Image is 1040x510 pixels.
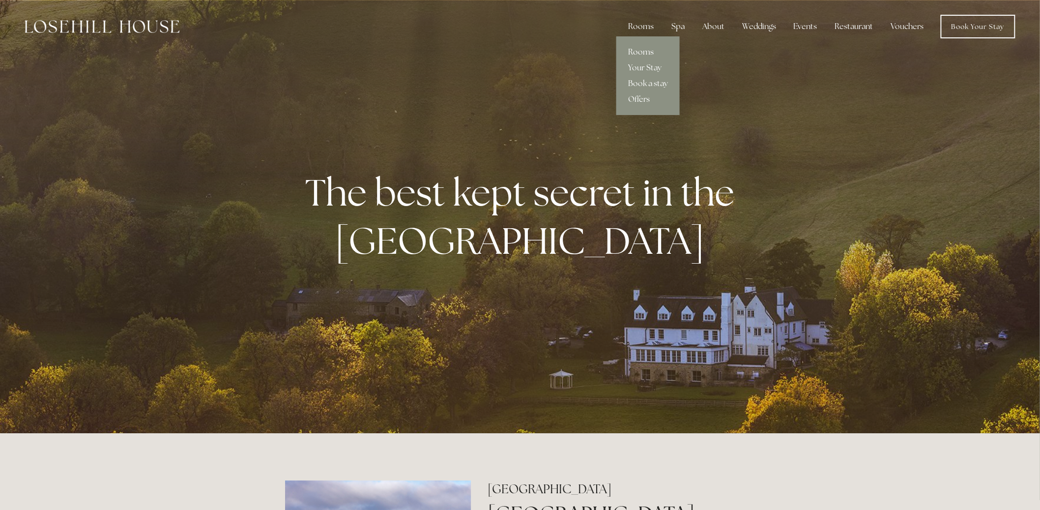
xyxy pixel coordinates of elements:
[25,20,179,33] img: Losehill House
[694,17,732,36] div: About
[827,17,881,36] div: Restaurant
[620,17,662,36] div: Rooms
[616,76,680,91] a: Book a stay
[616,91,680,107] a: Offers
[941,15,1015,38] a: Book Your Stay
[306,168,743,265] strong: The best kept secret in the [GEOGRAPHIC_DATA]
[734,17,784,36] div: Weddings
[616,60,680,76] a: Your Stay
[664,17,693,36] div: Spa
[616,44,680,60] a: Rooms
[883,17,932,36] a: Vouchers
[488,480,755,498] h2: [GEOGRAPHIC_DATA]
[786,17,825,36] div: Events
